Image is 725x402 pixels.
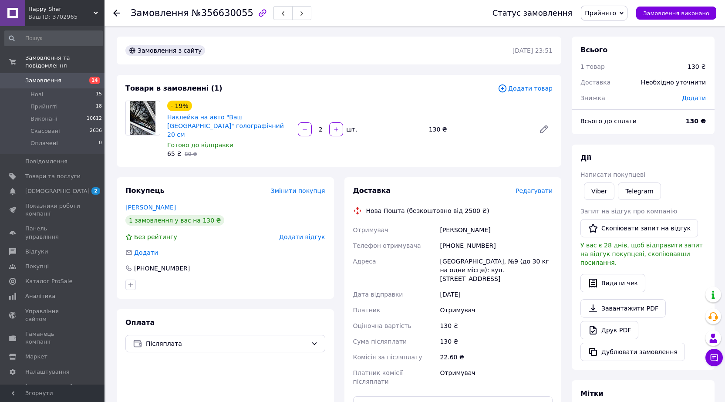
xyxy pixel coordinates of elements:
div: шт. [344,125,358,134]
span: Написати покупцеві [580,171,645,178]
time: [DATE] 23:51 [513,47,553,54]
span: Доставка [353,186,391,195]
a: Друк PDF [580,321,638,339]
span: Телефон отримувача [353,242,421,249]
span: Оплачені [30,139,58,147]
span: Happy Shar [28,5,94,13]
span: Платник [353,307,381,314]
span: Замовлення та повідомлення [25,54,105,70]
span: 15 [96,91,102,98]
span: Платник комісії післяплати [353,369,403,385]
span: 0 [99,139,102,147]
span: Товари в замовленні (1) [125,84,223,92]
img: Наклейка на авто "Ваш Інстаграм" голографічний 20 см [130,101,156,135]
span: Нові [30,91,43,98]
span: Маркет [25,353,47,361]
a: [PERSON_NAME] [125,204,176,211]
span: Знижка [580,95,605,101]
span: Всього до сплати [580,118,637,125]
span: Виконані [30,115,57,123]
span: 65 ₴ [167,150,182,157]
span: Додати [682,95,706,101]
span: Показники роботи компанії [25,202,81,218]
span: Прийнято [585,10,616,17]
div: Замовлення з сайту [125,45,205,56]
div: 22.60 ₴ [438,349,554,365]
button: Скопіювати запит на відгук [580,219,698,237]
div: [GEOGRAPHIC_DATA], №9 (до 30 кг на одне місце): вул. [STREET_ADDRESS] [438,253,554,287]
div: - 19% [167,101,192,111]
span: Каталог ProSale [25,277,72,285]
span: Післяплата [146,339,307,348]
span: №356630055 [192,8,253,18]
a: Редагувати [535,121,553,138]
span: Змінити покупця [271,187,325,194]
span: У вас є 28 днів, щоб відправити запит на відгук покупцеві, скопіювавши посилання. [580,242,703,266]
div: 130 ₴ [438,334,554,349]
div: [PHONE_NUMBER] [133,264,191,273]
span: Покупець [125,186,165,195]
button: Видати чек [580,274,645,292]
a: Наклейка на авто "Ваш [GEOGRAPHIC_DATA]" голографічний 20 см [167,114,284,138]
span: Дата відправки [353,291,403,298]
div: Отримувач [438,365,554,389]
span: Покупці [25,263,49,270]
div: [DATE] [438,287,554,302]
div: Отримувач [438,302,554,318]
span: Додати відгук [279,233,325,240]
a: Завантажити PDF [580,299,666,318]
span: Повідомлення [25,158,67,166]
span: Прийняті [30,103,57,111]
button: Замовлення виконано [636,7,716,20]
a: Telegram [618,182,661,200]
b: 130 ₴ [686,118,706,125]
span: 10612 [87,115,102,123]
span: Адреса [353,258,376,265]
input: Пошук [4,30,103,46]
span: 18 [96,103,102,111]
button: Чат з покупцем [705,349,723,366]
span: Товари та послуги [25,172,81,180]
button: Дублювати замовлення [580,343,685,361]
div: Повернутися назад [113,9,120,17]
div: 130 ₴ [438,318,554,334]
span: Додати товар [498,84,553,93]
div: 130 ₴ [425,123,532,135]
span: Комісія за післяплату [353,354,422,361]
div: [PHONE_NUMBER] [438,238,554,253]
span: Мітки [580,389,604,398]
span: Без рейтингу [134,233,177,240]
span: Додати [134,249,158,256]
a: Viber [584,182,614,200]
div: [PERSON_NAME] [438,222,554,238]
span: Скасовані [30,127,60,135]
span: Відгуки [25,248,48,256]
span: Дії [580,154,591,162]
span: Готово до відправки [167,142,233,149]
span: 2 [91,187,100,195]
span: Сума післяплати [353,338,407,345]
div: Необхідно уточнити [636,73,711,92]
span: Управління сайтом [25,307,81,323]
div: Ваш ID: 3702965 [28,13,105,21]
span: Запит на відгук про компанію [580,208,677,215]
span: 2636 [90,127,102,135]
div: 130 ₴ [688,62,706,71]
span: Панель управління [25,225,81,240]
span: Оціночна вартість [353,322,411,329]
span: 80 ₴ [185,151,197,157]
span: 1 товар [580,63,605,70]
span: Замовлення виконано [643,10,709,17]
span: Замовлення [25,77,61,84]
span: Отримувач [353,226,388,233]
div: 1 замовлення у вас на 130 ₴ [125,215,224,226]
span: Аналітика [25,292,55,300]
span: Редагувати [516,187,553,194]
span: Всього [580,46,607,54]
span: Замовлення [131,8,189,18]
div: Статус замовлення [492,9,573,17]
span: Доставка [580,79,610,86]
span: [DEMOGRAPHIC_DATA] [25,187,90,195]
span: Гаманець компанії [25,330,81,346]
span: Оплата [125,318,155,327]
